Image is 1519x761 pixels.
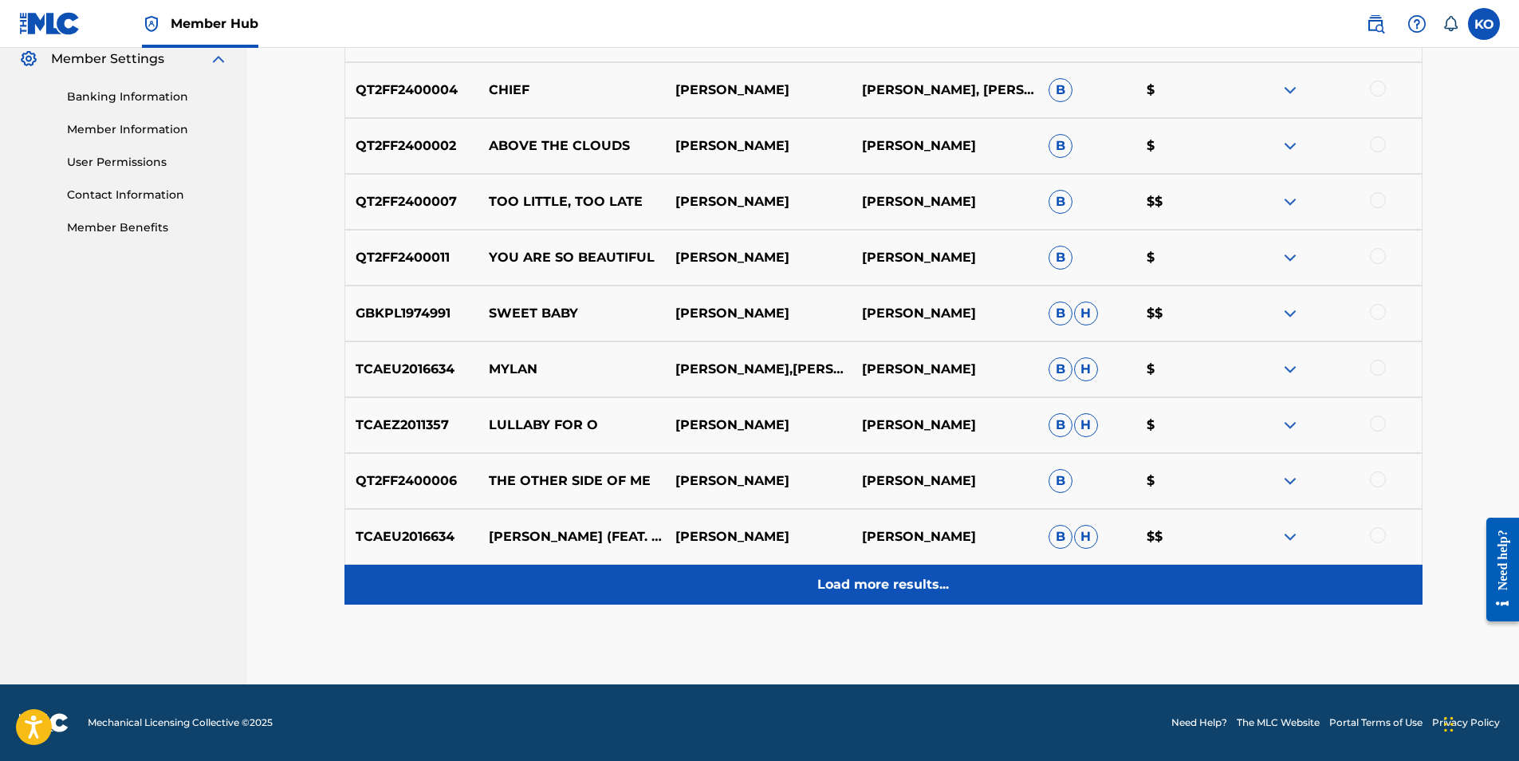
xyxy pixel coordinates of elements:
[1049,413,1072,437] span: B
[1136,527,1235,546] p: $$
[852,81,1038,100] p: [PERSON_NAME], [PERSON_NAME]
[852,248,1038,267] p: [PERSON_NAME]
[67,219,228,236] a: Member Benefits
[1171,716,1227,730] a: Need Help?
[1049,190,1072,214] span: B
[1136,416,1235,435] p: $
[1281,81,1300,100] img: expand
[852,471,1038,491] p: [PERSON_NAME]
[1281,471,1300,491] img: expand
[1444,700,1454,748] div: Drag
[67,89,228,105] a: Banking Information
[665,471,852,491] p: [PERSON_NAME]
[1049,78,1072,102] span: B
[1439,684,1519,761] iframe: Chat Widget
[478,304,665,323] p: SWEET BABY
[1329,716,1423,730] a: Portal Terms of Use
[1281,136,1300,156] img: expand
[1049,357,1072,381] span: B
[1049,134,1072,158] span: B
[478,416,665,435] p: LULLABY FOR O
[345,304,479,323] p: GBKPL1974991
[345,360,479,379] p: TCAEU2016634
[1049,302,1072,325] span: B
[19,49,38,69] img: Member Settings
[345,527,479,546] p: TCAEU2016634
[1468,8,1500,40] div: User Menu
[345,248,479,267] p: QT2FF2400011
[1074,302,1098,325] span: H
[1136,304,1235,323] p: $$
[1281,304,1300,323] img: expand
[1281,192,1300,211] img: expand
[1136,471,1235,491] p: $
[665,136,852,156] p: [PERSON_NAME]
[1074,413,1098,437] span: H
[478,471,665,491] p: THE OTHER SIDE OF ME
[852,416,1038,435] p: [PERSON_NAME]
[478,81,665,100] p: CHIEF
[345,136,479,156] p: QT2FF2400002
[142,14,161,34] img: Top Rightsholder
[1366,14,1385,34] img: search
[1442,16,1458,32] div: Notifications
[665,304,852,323] p: [PERSON_NAME]
[1360,8,1391,40] a: Public Search
[478,192,665,211] p: TOO LITTLE, TOO LATE
[852,192,1038,211] p: [PERSON_NAME]
[478,136,665,156] p: ABOVE THE CLOUDS
[88,716,273,730] span: Mechanical Licensing Collective © 2025
[1074,357,1098,381] span: H
[665,81,852,100] p: [PERSON_NAME]
[1136,81,1235,100] p: $
[345,471,479,491] p: QT2FF2400006
[209,49,228,69] img: expand
[852,527,1038,546] p: [PERSON_NAME]
[19,12,81,35] img: MLC Logo
[1136,192,1235,211] p: $$
[665,527,852,546] p: [PERSON_NAME]
[852,304,1038,323] p: [PERSON_NAME]
[1049,525,1072,549] span: B
[1136,136,1235,156] p: $
[67,121,228,138] a: Member Information
[1136,248,1235,267] p: $
[478,527,665,546] p: [PERSON_NAME] (FEAT. [PERSON_NAME])
[1136,360,1235,379] p: $
[171,14,258,33] span: Member Hub
[1281,360,1300,379] img: expand
[1407,14,1427,34] img: help
[345,81,479,100] p: QT2FF2400004
[19,713,69,732] img: logo
[665,360,852,379] p: [PERSON_NAME],[PERSON_NAME]
[1281,416,1300,435] img: expand
[345,416,479,435] p: TCAEZ2011357
[67,187,228,203] a: Contact Information
[478,248,665,267] p: YOU ARE SO BEAUTIFUL
[1281,527,1300,546] img: expand
[852,360,1038,379] p: [PERSON_NAME]
[1281,248,1300,267] img: expand
[1049,246,1072,270] span: B
[1432,716,1500,730] a: Privacy Policy
[345,192,479,211] p: QT2FF2400007
[51,49,164,69] span: Member Settings
[1474,506,1519,634] iframe: Resource Center
[665,248,852,267] p: [PERSON_NAME]
[1074,525,1098,549] span: H
[665,416,852,435] p: [PERSON_NAME]
[1401,8,1433,40] div: Help
[1049,469,1072,493] span: B
[817,575,949,594] p: Load more results...
[478,360,665,379] p: MYLAN
[665,192,852,211] p: [PERSON_NAME]
[1237,716,1320,730] a: The MLC Website
[67,154,228,171] a: User Permissions
[852,136,1038,156] p: [PERSON_NAME]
